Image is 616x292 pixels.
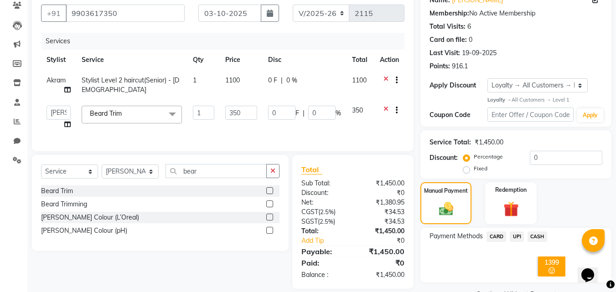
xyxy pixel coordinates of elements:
label: Manual Payment [424,187,468,195]
span: Beard Trim [90,109,122,118]
th: Total [347,50,374,70]
div: 6 [467,22,471,31]
div: Net: [295,198,353,207]
label: Fixed [474,164,487,173]
div: Paid: [295,257,353,268]
div: 916.1 [452,61,468,71]
span: 0 F [268,76,277,85]
label: Percentage [474,153,503,161]
span: 1100 [352,76,367,84]
span: 2.5% [320,218,333,225]
div: ₹1,450.00 [353,179,411,188]
div: Discount: [295,188,353,198]
span: SGST [301,217,318,225]
span: Total [301,165,322,174]
span: UPI [510,231,524,242]
span: Stylist Level 2 haircut(Senior) - [DEMOGRAPHIC_DATA] [82,76,179,94]
div: Total Visits: [430,22,466,31]
div: Sub Total: [295,179,353,188]
span: % [336,108,341,118]
div: 1399 [540,258,564,266]
div: Service Total: [430,138,471,147]
div: Points: [430,61,450,71]
div: ₹0 [353,188,411,198]
div: ₹34.53 [353,207,411,217]
span: | [303,108,305,118]
div: ₹1,380.95 [353,198,411,207]
th: Stylist [41,50,76,70]
span: | [281,76,283,85]
div: ₹1,450.00 [353,270,411,280]
img: _cash.svg [435,200,458,217]
strong: Loyalty → [487,97,512,103]
span: CARD [487,231,506,242]
div: ₹0 [353,257,411,268]
div: Apply Discount [430,81,487,90]
div: Last Visit: [430,48,460,58]
input: Enter Offer / Coupon Code [487,108,574,122]
div: [PERSON_NAME] Colour (pH) [41,226,127,236]
div: Membership: [430,9,469,18]
div: [PERSON_NAME] Colour (L’Oreal) [41,213,139,222]
label: Redemption [495,186,527,194]
th: Qty [187,50,220,70]
a: Add Tip [295,236,362,246]
a: x [122,109,126,118]
div: 19-09-2025 [462,48,497,58]
div: Beard Trimming [41,200,87,209]
input: Search or Scan [166,164,267,178]
span: CASH [528,231,547,242]
button: Apply [577,108,603,122]
div: Services [42,33,411,50]
span: 2.5% [320,208,334,215]
div: ₹34.53 [353,217,411,226]
span: CGST [301,208,318,216]
th: Price [220,50,262,70]
div: Total: [295,226,353,236]
div: ₹1,450.00 [475,138,503,147]
th: Service [76,50,187,70]
span: 350 [352,106,363,114]
th: Action [374,50,404,70]
div: No Active Membership [430,9,602,18]
div: Discount: [430,153,458,163]
div: ( ) [295,217,353,226]
div: ₹0 [363,236,412,246]
button: +91 [41,5,67,22]
img: _gift.svg [499,200,523,218]
div: 0 [469,35,472,45]
div: Coupon Code [430,110,487,120]
div: Card on file: [430,35,467,45]
div: Balance : [295,270,353,280]
div: ₹1,450.00 [353,226,411,236]
span: F [295,108,299,118]
div: ( ) [295,207,353,217]
div: Payable: [295,246,353,257]
th: Disc [263,50,347,70]
iframe: chat widget [578,256,607,283]
div: ₹1,450.00 [353,246,411,257]
div: All Customers → Level 1 [487,96,602,104]
input: Search by Name/Mobile/Email/Code [66,5,185,22]
span: 1 [193,76,197,84]
span: 0 % [286,76,297,85]
span: Payment Methods [430,231,483,241]
div: Beard Trim [41,186,73,196]
span: Akram [47,76,66,84]
span: 1100 [225,76,240,84]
